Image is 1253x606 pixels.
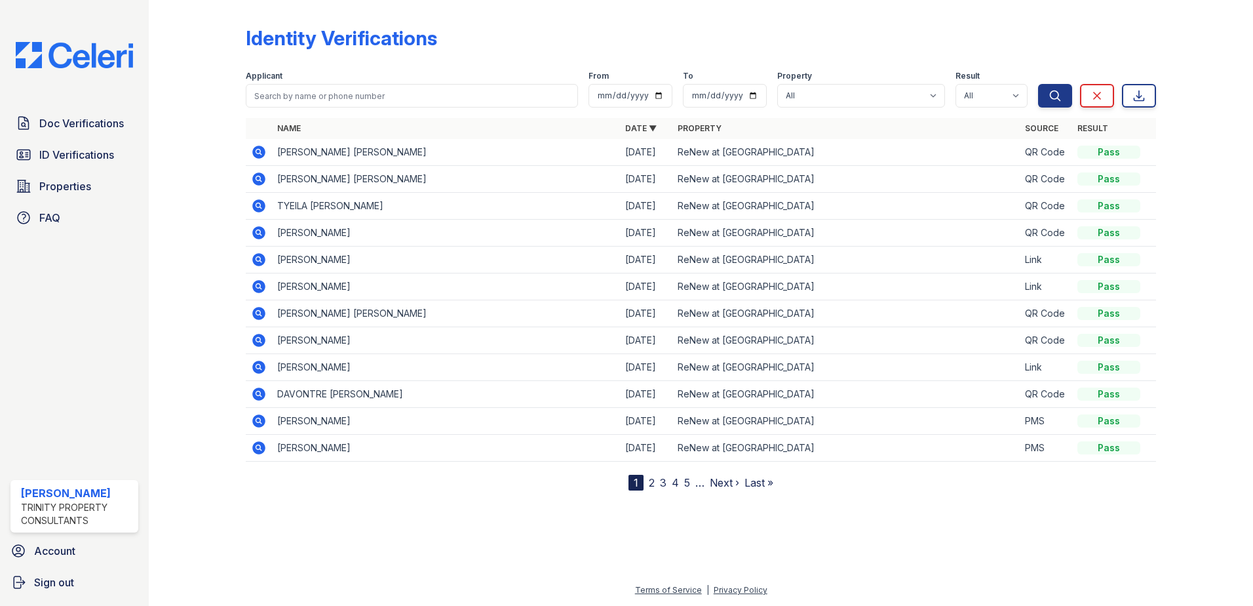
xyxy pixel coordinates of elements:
td: ReNew at [GEOGRAPHIC_DATA] [672,408,1020,435]
label: Property [777,71,812,81]
label: Result [955,71,980,81]
td: QR Code [1020,381,1072,408]
a: Privacy Policy [714,585,767,595]
a: 5 [684,476,690,489]
span: Account [34,543,75,559]
td: TYEILA [PERSON_NAME] [272,193,620,220]
a: 2 [649,476,655,489]
a: 3 [660,476,666,489]
span: Properties [39,178,91,194]
td: [DATE] [620,139,672,166]
a: Properties [10,173,138,199]
td: QR Code [1020,300,1072,327]
div: | [706,585,709,595]
td: ReNew at [GEOGRAPHIC_DATA] [672,327,1020,354]
label: To [683,71,693,81]
div: Trinity Property Consultants [21,501,133,527]
td: [PERSON_NAME] [PERSON_NAME] [272,300,620,327]
label: Applicant [246,71,282,81]
a: 4 [672,476,679,489]
a: Property [678,123,722,133]
a: FAQ [10,205,138,231]
div: Pass [1077,226,1140,239]
td: [DATE] [620,381,672,408]
a: Sign out [5,569,144,596]
td: [PERSON_NAME] [272,354,620,381]
td: ReNew at [GEOGRAPHIC_DATA] [672,139,1020,166]
td: PMS [1020,408,1072,435]
span: ID Verifications [39,147,114,163]
div: Pass [1077,441,1140,455]
a: Result [1077,123,1108,133]
div: [PERSON_NAME] [21,485,133,501]
td: ReNew at [GEOGRAPHIC_DATA] [672,273,1020,300]
td: [PERSON_NAME] [272,408,620,435]
td: ReNew at [GEOGRAPHIC_DATA] [672,166,1020,193]
div: Pass [1077,199,1140,212]
a: Account [5,538,144,564]
td: [PERSON_NAME] [272,273,620,300]
td: [PERSON_NAME] [272,247,620,273]
td: QR Code [1020,220,1072,247]
td: QR Code [1020,166,1072,193]
div: Pass [1077,146,1140,159]
a: Terms of Service [635,585,702,595]
span: … [695,475,704,491]
a: Last » [744,476,773,489]
td: [DATE] [620,435,672,462]
div: Identity Verifications [246,26,437,50]
span: Sign out [34,575,74,590]
td: ReNew at [GEOGRAPHIC_DATA] [672,193,1020,220]
td: [DATE] [620,300,672,327]
td: DAVONTRE [PERSON_NAME] [272,381,620,408]
td: ReNew at [GEOGRAPHIC_DATA] [672,354,1020,381]
span: Doc Verifications [39,115,124,131]
td: ReNew at [GEOGRAPHIC_DATA] [672,220,1020,247]
td: [PERSON_NAME] [272,435,620,462]
td: Link [1020,354,1072,381]
label: From [588,71,609,81]
td: ReNew at [GEOGRAPHIC_DATA] [672,300,1020,327]
td: [DATE] [620,327,672,354]
div: 1 [628,475,644,491]
td: [DATE] [620,354,672,381]
div: Pass [1077,414,1140,428]
div: Pass [1077,172,1140,186]
div: Pass [1077,334,1140,347]
td: ReNew at [GEOGRAPHIC_DATA] [672,435,1020,462]
a: Date ▼ [625,123,657,133]
a: Source [1025,123,1058,133]
td: ReNew at [GEOGRAPHIC_DATA] [672,247,1020,273]
td: [PERSON_NAME] [272,327,620,354]
td: [DATE] [620,247,672,273]
div: Pass [1077,253,1140,266]
td: Link [1020,273,1072,300]
span: FAQ [39,210,60,226]
td: [DATE] [620,193,672,220]
input: Search by name or phone number [246,84,578,108]
a: Doc Verifications [10,110,138,136]
td: PMS [1020,435,1072,462]
td: QR Code [1020,139,1072,166]
img: CE_Logo_Blue-a8612792a0a2168367f1c8372b55b34899dd931a85d93a1a3d3e32e68fde9ad4.png [5,42,144,68]
td: Link [1020,247,1072,273]
td: [DATE] [620,220,672,247]
div: Pass [1077,388,1140,401]
a: Name [277,123,301,133]
td: [PERSON_NAME] [PERSON_NAME] [272,166,620,193]
div: Pass [1077,280,1140,293]
a: ID Verifications [10,142,138,168]
td: QR Code [1020,327,1072,354]
div: Pass [1077,307,1140,320]
td: [PERSON_NAME] [272,220,620,247]
a: Next › [710,476,739,489]
td: [DATE] [620,273,672,300]
td: ReNew at [GEOGRAPHIC_DATA] [672,381,1020,408]
td: [DATE] [620,166,672,193]
td: [DATE] [620,408,672,435]
td: [PERSON_NAME] [PERSON_NAME] [272,139,620,166]
div: Pass [1077,361,1140,374]
td: QR Code [1020,193,1072,220]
